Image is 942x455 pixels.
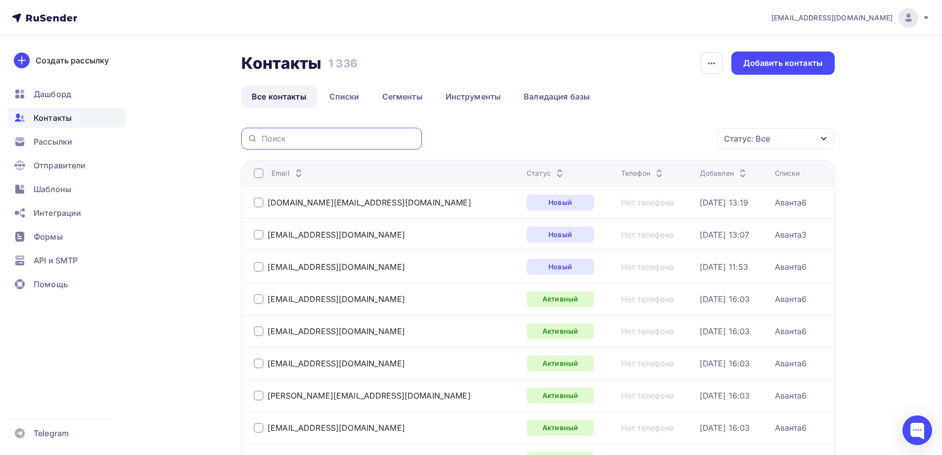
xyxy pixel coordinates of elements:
[527,388,594,404] a: Активный
[241,53,321,73] h2: Контакты
[775,262,807,272] a: Аванта6
[34,231,63,243] span: Формы
[771,8,930,28] a: [EMAIL_ADDRESS][DOMAIN_NAME]
[775,358,807,368] a: Аванта6
[372,85,433,108] a: Сегменты
[8,132,126,152] a: Рассылки
[8,179,126,199] a: Шаблоны
[775,198,807,207] a: Аванта6
[700,168,749,178] div: Добавлен
[268,326,405,336] a: [EMAIL_ADDRESS][DOMAIN_NAME]
[621,391,674,401] div: Нет телефона
[435,85,512,108] a: Инструменты
[621,294,674,304] a: Нет телефона
[527,259,594,275] a: Новый
[319,85,370,108] a: Списки
[775,391,807,401] a: Аванта6
[775,230,807,240] a: Аванта3
[527,291,594,307] a: Активный
[8,155,126,175] a: Отправители
[621,358,674,368] a: Нет телефона
[34,88,71,100] span: Дашборд
[527,168,566,178] div: Статус
[775,423,807,433] a: Аванта6
[8,84,126,104] a: Дашборд
[34,207,81,219] span: Интеграции
[241,85,317,108] a: Все контакты
[8,227,126,247] a: Формы
[717,128,835,150] button: Статус: Все
[700,198,749,207] a: [DATE] 13:19
[621,262,674,272] a: Нет телефона
[34,427,69,439] span: Telegram
[34,112,72,124] span: Контакты
[775,168,800,178] div: Списки
[36,54,109,66] div: Создать рассылку
[700,326,750,336] a: [DATE] 16:03
[268,294,405,304] a: [EMAIL_ADDRESS][DOMAIN_NAME]
[527,323,594,339] a: Активный
[621,230,674,240] a: Нет телефона
[700,294,750,304] a: [DATE] 16:03
[268,198,471,207] div: [DOMAIN_NAME][EMAIL_ADDRESS][DOMAIN_NAME]
[621,168,665,178] div: Телефон
[8,108,126,128] a: Контакты
[700,391,750,401] a: [DATE] 16:03
[621,198,674,207] a: Нет телефона
[268,423,405,433] a: [EMAIL_ADDRESS][DOMAIN_NAME]
[771,13,893,23] span: [EMAIL_ADDRESS][DOMAIN_NAME]
[268,262,405,272] div: [EMAIL_ADDRESS][DOMAIN_NAME]
[268,391,471,401] a: [PERSON_NAME][EMAIL_ADDRESS][DOMAIN_NAME]
[34,278,68,290] span: Помощь
[527,355,594,371] a: Активный
[700,423,750,433] a: [DATE] 16:03
[268,358,405,368] a: [EMAIL_ADDRESS][DOMAIN_NAME]
[271,168,305,178] div: Email
[700,262,749,272] a: [DATE] 11:53
[527,420,594,436] div: Активный
[700,358,750,368] a: [DATE] 16:03
[621,423,674,433] a: Нет телефона
[743,57,823,69] div: Добавить контакты
[34,159,86,171] span: Отправители
[775,326,807,336] a: Аванта6
[268,230,405,240] a: [EMAIL_ADDRESS][DOMAIN_NAME]
[34,254,78,266] span: API и SMTP
[775,294,807,304] a: Аванта6
[34,136,72,148] span: Рассылки
[34,183,71,195] span: Шаблоны
[527,227,594,243] a: Новый
[621,326,674,336] a: Нет телефона
[527,195,594,210] div: Новый
[700,230,750,240] div: [DATE] 13:07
